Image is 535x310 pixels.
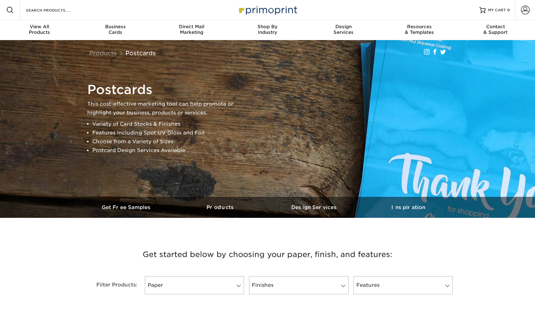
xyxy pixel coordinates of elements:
[78,24,154,29] span: Business
[78,24,154,35] div: Cards
[154,20,230,40] a: Direct MailMarketing
[92,129,244,137] li: Features Including Spot UV Gloss and Foil
[78,20,154,40] a: BusinessCards
[361,197,455,218] a: Inspiration
[354,276,453,294] a: Features
[236,3,299,17] img: Primoprint
[230,20,306,40] a: Shop ByIndustry
[2,20,78,40] a: View AllProducts
[125,50,156,56] a: Postcards
[381,24,457,29] span: Resources
[305,24,381,29] span: Design
[457,20,533,40] a: Contact& Support
[2,24,78,35] div: Products
[230,24,306,35] div: Industry
[230,24,306,29] span: Shop By
[80,276,142,294] div: Filter Products:
[25,6,86,14] input: SEARCH PRODUCTS.....
[80,204,174,210] h3: Get Free Samples
[174,197,267,218] a: Products
[174,204,267,210] h3: Products
[507,8,510,12] span: 0
[381,20,457,40] a: Resources& Templates
[87,100,244,117] p: This cost-effective marketing tool can help promote or highlight your business, products or servi...
[488,8,506,13] span: MY CART
[361,204,455,210] h3: Inspiration
[154,24,230,29] span: Direct Mail
[80,197,174,218] a: Get Free Samples
[381,24,457,35] div: & Templates
[89,50,117,56] a: Products
[92,146,244,155] li: Postcard Design Services Available
[2,24,78,29] span: View All
[267,204,361,210] h3: Design Services
[84,240,451,269] h3: Get started below by choosing your paper, finish, and features:
[92,137,244,146] li: Choose from a Variety of Sizes
[154,24,230,35] div: Marketing
[145,276,244,294] a: Paper
[92,120,244,129] li: Variety of Card Stocks & Finishes
[249,276,348,294] a: Finishes
[457,24,533,29] span: Contact
[87,82,244,97] h1: Postcards
[305,24,381,35] div: Services
[305,20,381,40] a: DesignServices
[267,197,361,218] a: Design Services
[457,24,533,35] div: & Support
